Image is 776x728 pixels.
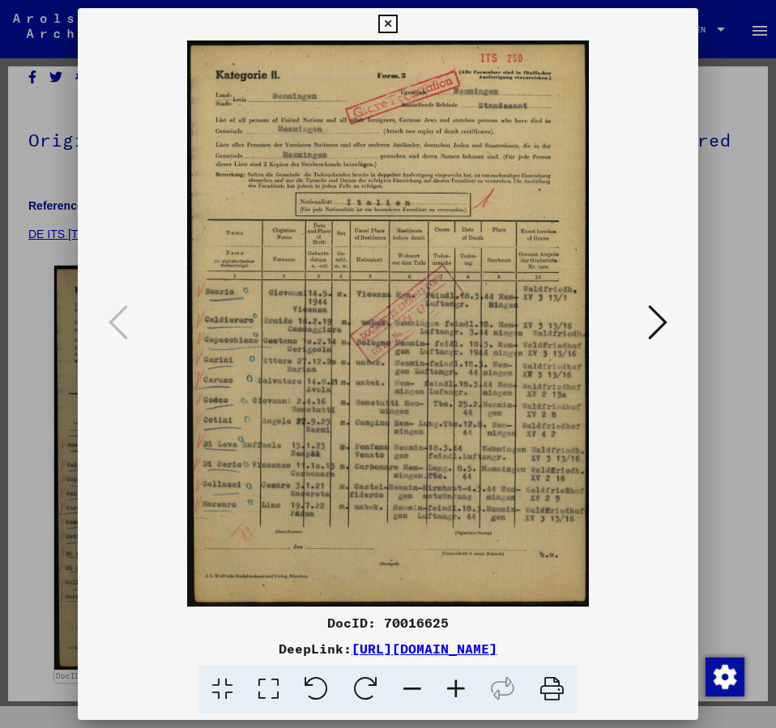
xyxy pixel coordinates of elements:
img: Change consent [706,658,744,696]
a: [URL][DOMAIN_NAME] [352,641,497,657]
div: DocID: 70016625 [78,613,698,632]
div: DeepLink: [78,639,698,658]
img: 001.jpg [133,40,643,607]
div: Change consent [705,657,744,696]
